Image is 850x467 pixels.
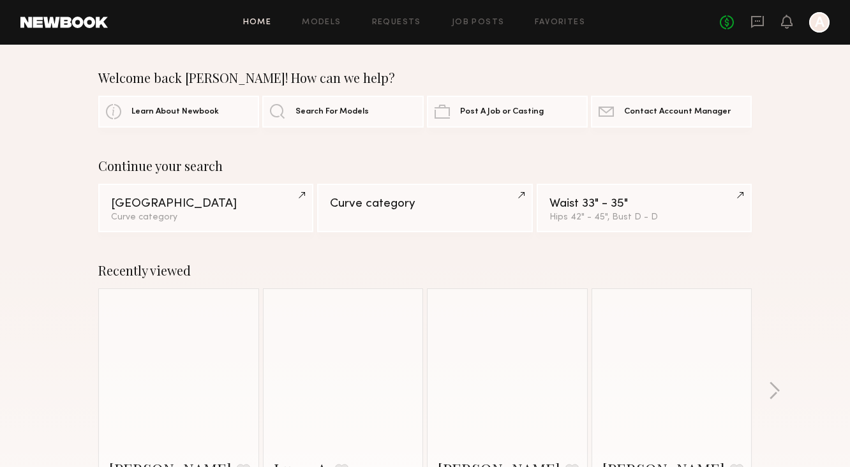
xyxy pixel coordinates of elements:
[243,19,272,27] a: Home
[427,96,588,128] a: Post A Job or Casting
[262,96,423,128] a: Search For Models
[98,96,259,128] a: Learn About Newbook
[624,108,731,116] span: Contact Account Manager
[302,19,341,27] a: Models
[460,108,544,116] span: Post A Job or Casting
[98,70,752,85] div: Welcome back [PERSON_NAME]! How can we help?
[295,108,369,116] span: Search For Models
[98,158,752,174] div: Continue your search
[131,108,219,116] span: Learn About Newbook
[537,184,752,232] a: Waist 33" - 35"Hips 42" - 45", Bust D - D
[372,19,421,27] a: Requests
[452,19,505,27] a: Job Posts
[549,198,739,210] div: Waist 33" - 35"
[98,184,313,232] a: [GEOGRAPHIC_DATA]Curve category
[317,184,532,232] a: Curve category
[535,19,585,27] a: Favorites
[98,263,752,278] div: Recently viewed
[111,198,301,210] div: [GEOGRAPHIC_DATA]
[591,96,752,128] a: Contact Account Manager
[809,12,830,33] a: A
[111,213,301,222] div: Curve category
[330,198,519,210] div: Curve category
[549,213,739,222] div: Hips 42" - 45", Bust D - D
